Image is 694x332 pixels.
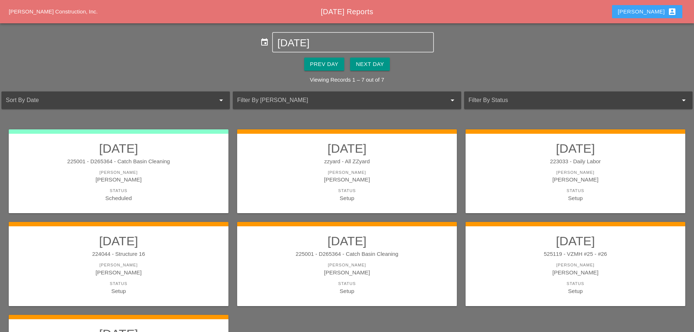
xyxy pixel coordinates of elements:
a: [DATE]525119 - VZMH #25 - #26[PERSON_NAME][PERSON_NAME]StatusSetup [473,234,678,295]
div: 224044 - Structure 16 [16,250,221,258]
div: [PERSON_NAME] [16,262,221,268]
h2: [DATE] [244,234,450,248]
a: [DATE]224044 - Structure 16[PERSON_NAME][PERSON_NAME]StatusSetup [16,234,221,295]
div: 225001 - D265364 - Catch Basin Cleaning [244,250,450,258]
h2: [DATE] [473,234,678,248]
h2: [DATE] [16,141,221,156]
div: 525119 - VZMH #25 - #26 [473,250,678,258]
div: [PERSON_NAME] [244,262,450,268]
div: [PERSON_NAME] [16,175,221,184]
a: [DATE]zzyard - All ZZyard[PERSON_NAME][PERSON_NAME]StatusSetup [244,141,450,202]
div: [PERSON_NAME] [244,175,450,184]
i: arrow_drop_down [448,96,457,105]
div: Setup [244,287,450,295]
div: Scheduled [16,194,221,202]
div: Status [473,281,678,287]
div: zzyard - All ZZyard [244,157,450,166]
span: [DATE] Reports [321,8,373,16]
button: Next Day [350,58,390,71]
div: [PERSON_NAME] [244,169,450,176]
div: 225001 - D265364 - Catch Basin Cleaning [16,157,221,166]
a: [DATE]223033 - Daily Labor[PERSON_NAME][PERSON_NAME]StatusSetup [473,141,678,202]
div: [PERSON_NAME] [473,262,678,268]
div: Setup [473,194,678,202]
div: Setup [473,287,678,295]
h2: [DATE] [16,234,221,248]
input: Select Date [277,37,428,49]
button: [PERSON_NAME] [612,5,682,18]
div: 223033 - Daily Labor [473,157,678,166]
div: Status [473,188,678,194]
div: Prev Day [310,60,338,69]
i: arrow_drop_down [679,96,688,105]
h2: [DATE] [244,141,450,156]
div: Setup [244,194,450,202]
i: event [260,38,269,47]
div: [PERSON_NAME] [16,169,221,176]
div: [PERSON_NAME] [618,7,677,16]
a: [PERSON_NAME] Construction, Inc. [9,8,98,15]
div: [PERSON_NAME] [473,268,678,277]
div: Setup [16,287,221,295]
h2: [DATE] [473,141,678,156]
div: [PERSON_NAME] [473,169,678,176]
i: arrow_drop_down [217,96,226,105]
div: Next Day [356,60,384,69]
a: [DATE]225001 - D265364 - Catch Basin Cleaning[PERSON_NAME][PERSON_NAME]StatusScheduled [16,141,221,202]
div: Status [16,281,221,287]
a: [DATE]225001 - D265364 - Catch Basin Cleaning[PERSON_NAME][PERSON_NAME]StatusSetup [244,234,450,295]
i: account_box [668,7,677,16]
button: Prev Day [304,58,344,71]
div: [PERSON_NAME] [473,175,678,184]
div: [PERSON_NAME] [244,268,450,277]
div: Status [244,281,450,287]
div: Status [244,188,450,194]
div: [PERSON_NAME] [16,268,221,277]
div: Status [16,188,221,194]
